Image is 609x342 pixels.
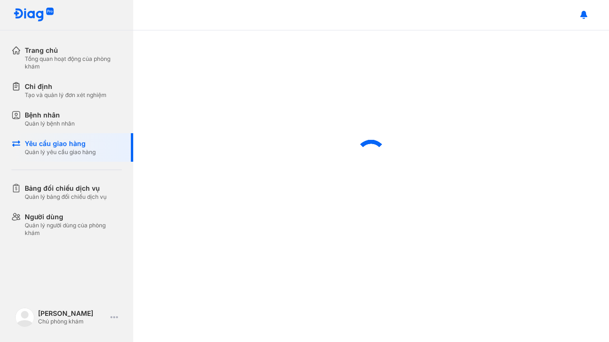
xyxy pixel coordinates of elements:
div: Quản lý yêu cầu giao hàng [25,148,96,156]
div: [PERSON_NAME] [38,309,107,318]
img: logo [15,308,34,327]
div: Quản lý người dùng của phòng khám [25,222,122,237]
div: Trang chủ [25,46,122,55]
div: Quản lý bảng đối chiếu dịch vụ [25,193,107,201]
img: logo [13,8,54,22]
div: Chỉ định [25,82,107,91]
div: Quản lý bệnh nhân [25,120,75,127]
div: Chủ phòng khám [38,318,107,325]
div: Tổng quan hoạt động của phòng khám [25,55,122,70]
div: Tạo và quản lý đơn xét nghiệm [25,91,107,99]
div: Bệnh nhân [25,110,75,120]
div: Yêu cầu giao hàng [25,139,96,148]
div: Người dùng [25,212,122,222]
div: Bảng đối chiếu dịch vụ [25,184,107,193]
